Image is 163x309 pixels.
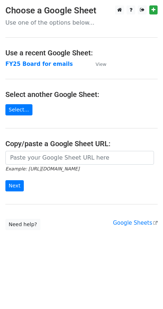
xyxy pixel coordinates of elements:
a: Need help? [5,219,40,230]
small: View [96,62,106,67]
a: Google Sheets [113,220,158,226]
small: Example: [URL][DOMAIN_NAME] [5,166,79,172]
h4: Use a recent Google Sheet: [5,48,158,57]
p: Use one of the options below... [5,19,158,26]
input: Next [5,180,24,191]
h4: Select another Google Sheet: [5,90,158,99]
a: Select... [5,104,32,115]
a: FY25 Board for emails [5,61,73,67]
h3: Choose a Google Sheet [5,5,158,16]
a: View [88,61,106,67]
h4: Copy/paste a Google Sheet URL: [5,139,158,148]
input: Paste your Google Sheet URL here [5,151,154,165]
